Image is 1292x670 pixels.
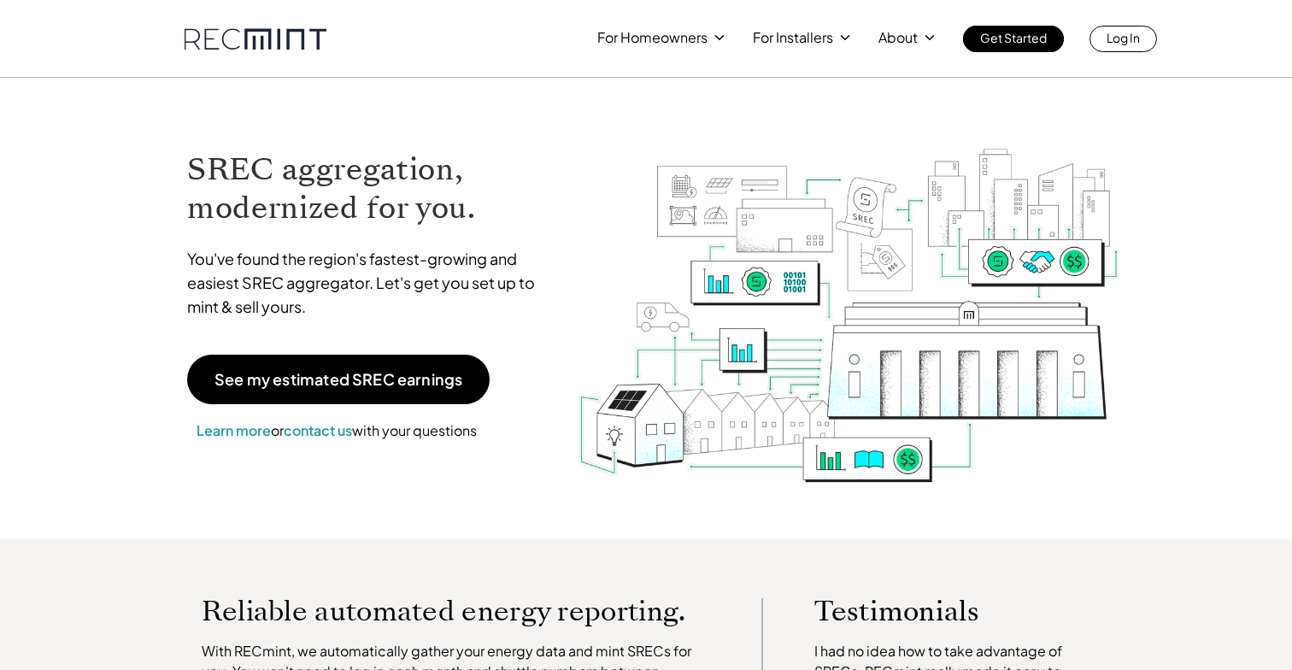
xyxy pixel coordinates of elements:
p: About [878,26,918,50]
p: Get Started [980,26,1047,50]
img: RECmint value cycle [577,103,1122,487]
p: Testimonials [814,598,1069,624]
p: See my estimated SREC earnings [214,372,462,387]
a: See my estimated SREC earnings [187,355,490,404]
a: Log In [1089,26,1157,52]
h1: SREC aggregation, modernized for you. [187,150,551,227]
p: Log In [1107,26,1140,50]
a: Learn more [197,421,271,439]
p: For Installers [753,26,833,50]
p: For Homeowners [597,26,708,50]
p: Reliable automated energy reporting. [202,598,711,624]
a: Get Started [963,26,1064,52]
p: or with your questions [187,420,486,442]
a: contact us [284,421,352,439]
p: You've found the region's fastest-growing and easiest SREC aggregator. Let's get you set up to mi... [187,247,551,319]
